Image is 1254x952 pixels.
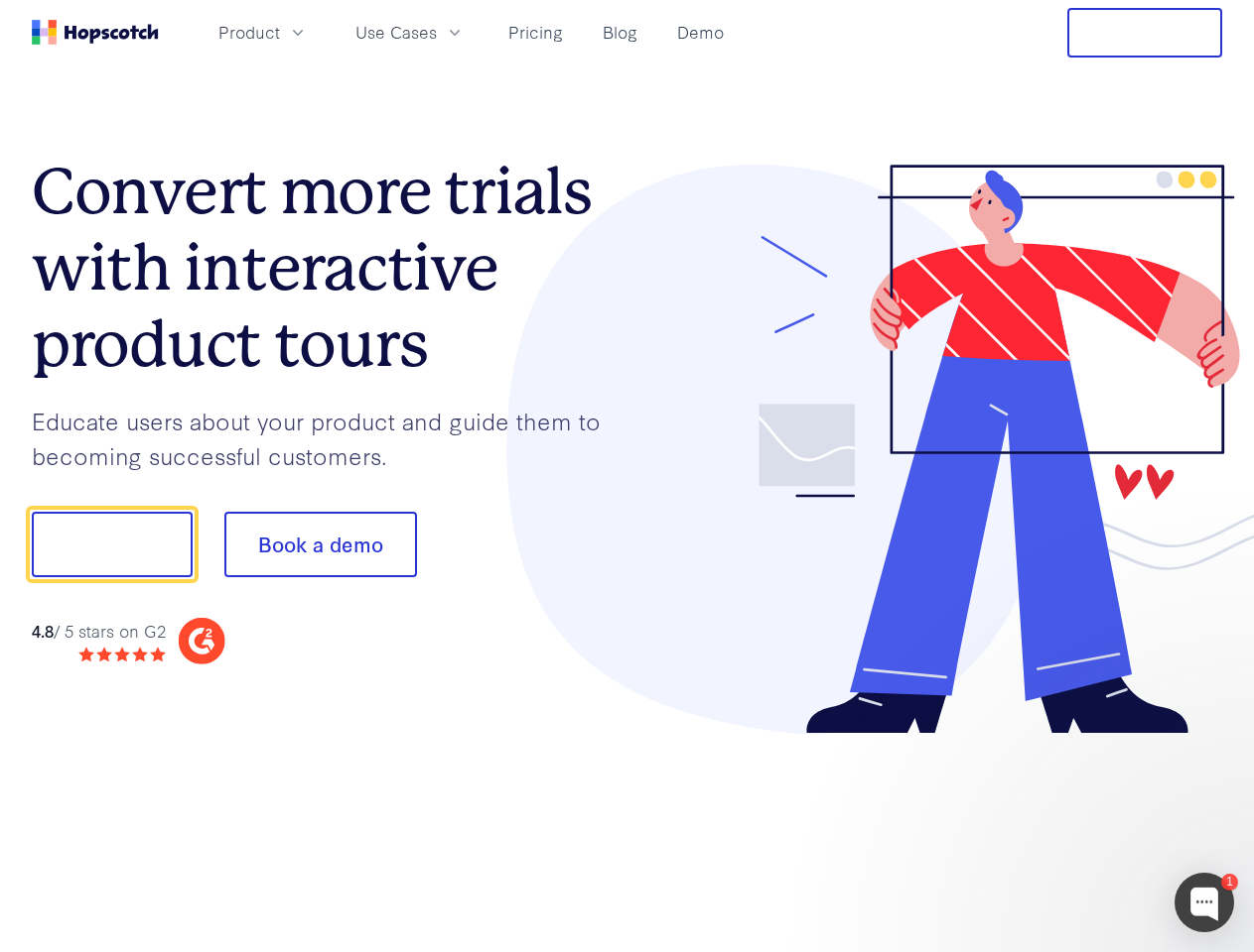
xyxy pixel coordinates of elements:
a: Blog [595,16,645,49]
a: Home [32,20,159,45]
p: Educate users about your product and guide them to becoming successful customers. [32,404,627,472]
button: Book a demo [224,512,417,577]
span: Product [218,20,280,45]
a: Pricing [500,16,571,49]
button: Free Trial [1067,8,1222,58]
div: 1 [1221,874,1238,891]
div: / 5 stars on G2 [32,619,166,644]
h1: Convert more trials with interactive product tours [32,154,627,382]
button: Show me! [32,512,193,577]
span: Use Cases [355,20,437,45]
strong: 4.8 [32,619,54,642]
button: Product [207,16,320,49]
button: Use Cases [344,16,477,49]
a: Demo [669,16,732,49]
